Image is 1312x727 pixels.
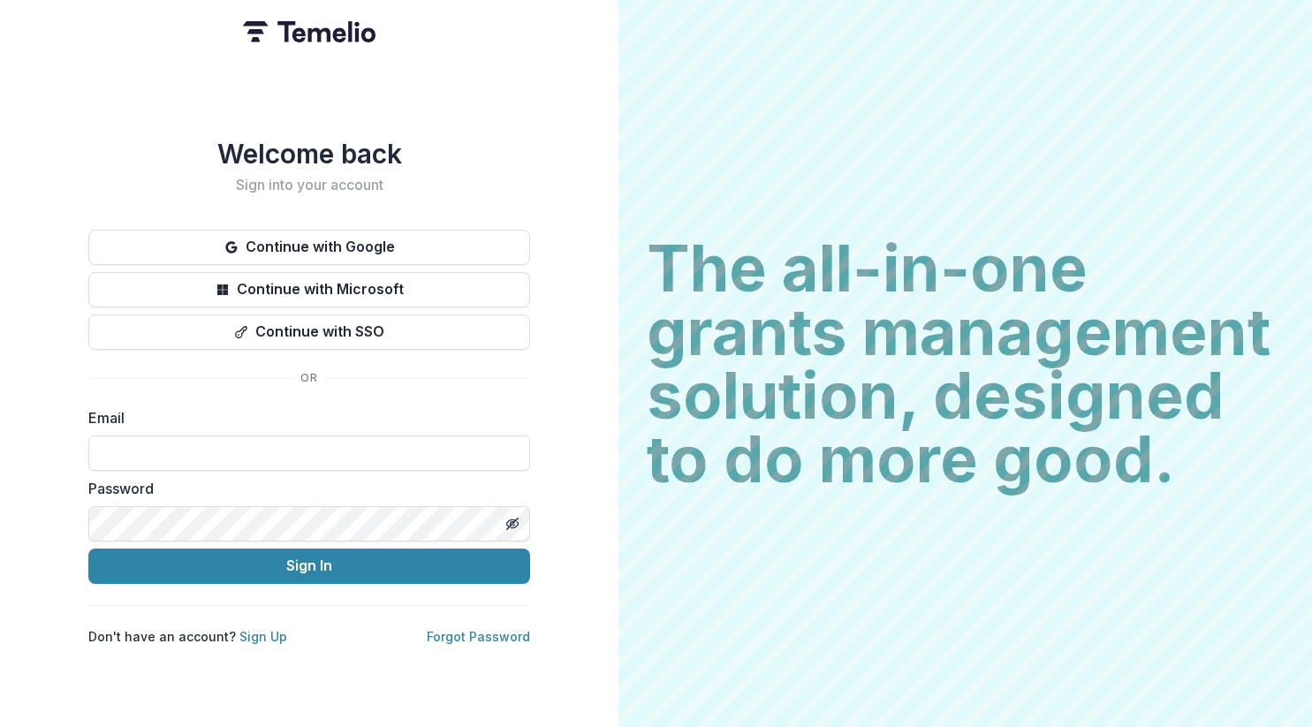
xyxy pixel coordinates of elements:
label: Password [88,478,519,499]
h2: Sign into your account [88,177,530,193]
p: Don't have an account? [88,627,287,646]
a: Forgot Password [427,629,530,644]
a: Sign Up [239,629,287,644]
button: Continue with Microsoft [88,272,530,307]
h1: Welcome back [88,138,530,170]
button: Sign In [88,549,530,584]
img: Temelio [243,21,375,42]
button: Continue with Google [88,230,530,265]
button: Toggle password visibility [498,510,527,538]
label: Email [88,407,519,428]
button: Continue with SSO [88,314,530,350]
